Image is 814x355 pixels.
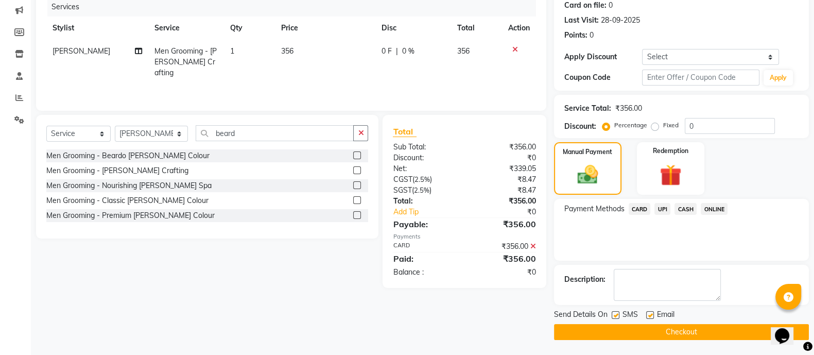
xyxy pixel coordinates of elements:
span: Email [657,309,674,322]
th: Action [502,16,536,40]
div: Men Grooming - Beardo [PERSON_NAME] Colour [46,150,210,161]
th: Price [275,16,375,40]
span: ONLINE [701,203,728,215]
label: Percentage [614,121,647,130]
div: Men Grooming - Premium [PERSON_NAME] Colour [46,210,215,221]
div: ₹356.00 [464,142,544,153]
div: 28-09-2025 [601,15,640,26]
span: 0 F [382,46,392,57]
div: Last Visit: [564,15,599,26]
span: Total [393,126,417,137]
span: CASH [674,203,697,215]
span: Send Details On [554,309,608,322]
label: Fixed [663,121,679,130]
button: Apply [764,70,793,86]
input: Search or Scan [196,125,354,141]
div: ( ) [385,174,464,185]
button: Checkout [554,324,809,340]
div: ₹356.00 [615,103,642,114]
th: Total [451,16,502,40]
div: Payable: [385,218,464,230]
div: Discount: [385,153,464,163]
div: Net: [385,163,464,174]
label: Redemption [653,146,688,156]
div: Description: [564,274,605,285]
th: Qty [224,16,274,40]
label: Manual Payment [563,147,612,157]
span: 356 [281,46,293,56]
th: Service [148,16,224,40]
span: SMS [622,309,638,322]
span: UPI [654,203,670,215]
div: Men Grooming - Nourishing [PERSON_NAME] Spa [46,180,212,191]
iframe: chat widget [771,314,804,345]
div: ₹339.05 [464,163,544,174]
span: Payment Methods [564,204,625,214]
div: 0 [590,30,594,41]
div: ₹356.00 [464,252,544,265]
div: ₹356.00 [464,196,544,207]
div: Total: [385,196,464,207]
span: SGST [393,185,411,195]
div: Coupon Code [564,72,643,83]
div: Sub Total: [385,142,464,153]
div: ₹356.00 [464,241,544,252]
span: Men Grooming - [PERSON_NAME] Crafting [154,46,217,77]
div: ( ) [385,185,464,196]
div: Men Grooming - Classic [PERSON_NAME] Colour [46,195,209,206]
div: Service Total: [564,103,611,114]
span: 356 [457,46,470,56]
div: ₹0 [464,267,544,278]
span: CGST [393,175,412,184]
th: Stylist [46,16,148,40]
span: 0 % [402,46,414,57]
span: [PERSON_NAME] [53,46,110,56]
div: CARD [385,241,464,252]
div: ₹8.47 [464,174,544,185]
a: Add Tip [385,207,477,217]
div: Paid: [385,252,464,265]
div: Payments [393,232,535,241]
div: Discount: [564,121,596,132]
div: Apply Discount [564,52,643,62]
div: ₹8.47 [464,185,544,196]
img: _gift.svg [653,162,688,189]
div: Points: [564,30,587,41]
th: Disc [375,16,451,40]
div: ₹356.00 [464,218,544,230]
input: Enter Offer / Coupon Code [642,70,759,86]
span: 1 [230,46,234,56]
span: 2.5% [413,186,429,194]
div: Balance : [385,267,464,278]
img: _cash.svg [571,163,604,187]
span: 2.5% [414,175,429,183]
span: CARD [629,203,651,215]
div: Men Grooming - [PERSON_NAME] Crafting [46,165,188,176]
span: | [396,46,398,57]
div: ₹0 [478,207,544,217]
div: ₹0 [464,153,544,163]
